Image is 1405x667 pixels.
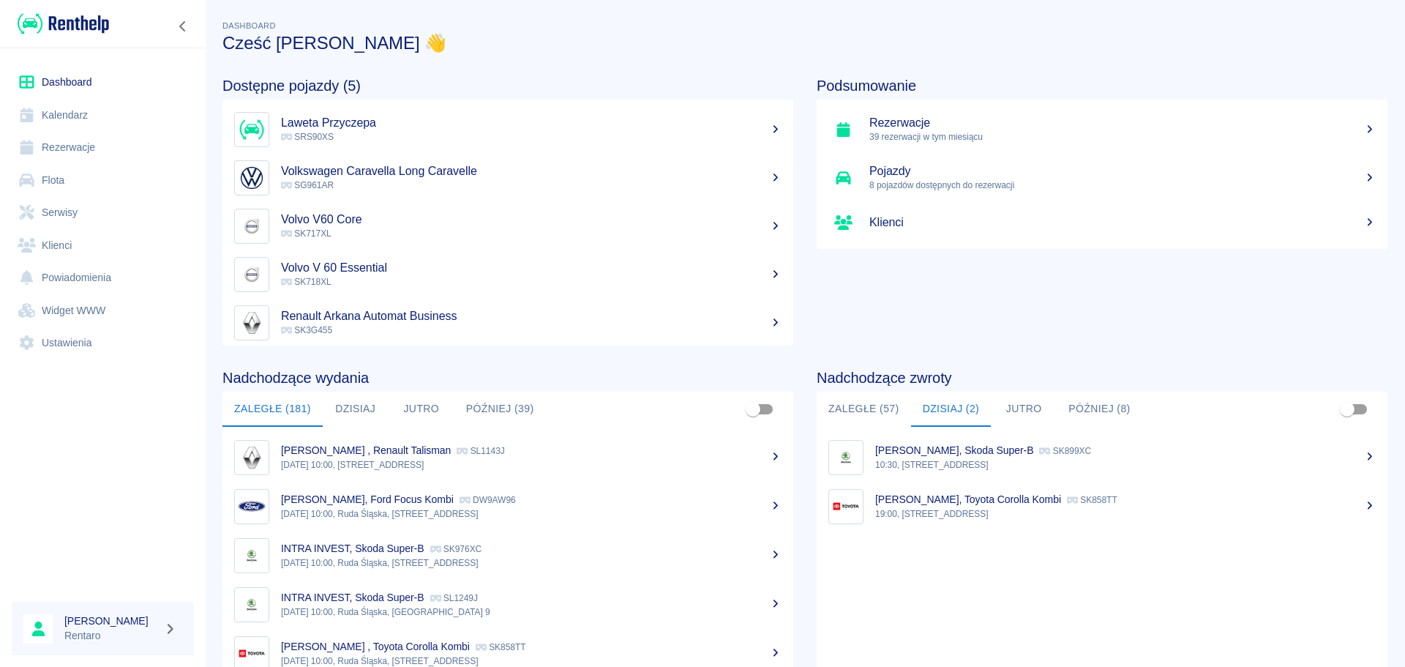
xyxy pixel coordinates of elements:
[238,493,266,521] img: Image
[817,433,1387,482] a: Image[PERSON_NAME], Skoda Super-B SK899XC10:30, [STREET_ADDRESS]
[64,614,158,628] h6: [PERSON_NAME]
[281,132,334,142] span: SRS90XS
[12,229,194,262] a: Klienci
[460,495,516,505] p: DW9AW96
[1057,392,1142,427] button: Później (8)
[817,154,1387,202] a: Pojazdy8 pojazdów dostępnych do rezerwacji
[222,531,793,580] a: ImageINTRA INVEST, Skoda Super-B SK976XC[DATE] 10:00, Ruda Śląska, [STREET_ADDRESS]
[222,250,793,299] a: ImageVolvo V 60 Essential SK718XL
[281,116,782,130] h5: Laweta Przyczepa
[323,392,389,427] button: Dzisiaj
[281,641,470,652] p: [PERSON_NAME] , Toyota Corolla Kombi
[875,444,1033,456] p: [PERSON_NAME], Skoda Super-B
[222,299,793,347] a: ImageRenault Arkana Automat Business SK3G455
[832,493,860,521] img: Image
[281,507,782,521] p: [DATE] 10:00, Ruda Śląska, [STREET_ADDRESS]
[869,215,1376,230] h5: Klienci
[739,395,767,423] span: Pokaż przypisane tylko do mnie
[875,493,1061,505] p: [PERSON_NAME], Toyota Corolla Kombi
[12,66,194,99] a: Dashboard
[869,164,1376,179] h5: Pojazdy
[281,444,451,456] p: [PERSON_NAME] , Renault Talisman
[875,458,1376,472] p: 10:30, [STREET_ADDRESS]
[389,392,454,427] button: Jutro
[12,261,194,294] a: Powiadomienia
[222,433,793,482] a: Image[PERSON_NAME] , Renault Talisman SL1143J[DATE] 10:00, [STREET_ADDRESS]
[281,325,332,335] span: SK3G455
[238,591,266,619] img: Image
[281,605,782,619] p: [DATE] 10:00, Ruda Śląska, [GEOGRAPHIC_DATA] 9
[64,628,158,644] p: Rentaro
[832,444,860,472] img: Image
[869,130,1376,144] p: 39 rezerwacji w tym miesiącu
[281,261,782,275] h5: Volvo V 60 Essential
[12,196,194,229] a: Serwisy
[817,482,1387,531] a: Image[PERSON_NAME], Toyota Corolla Kombi SK858TT19:00, [STREET_ADDRESS]
[817,105,1387,154] a: Rezerwacje39 rezerwacji w tym miesiącu
[281,277,331,287] span: SK718XL
[281,228,331,239] span: SK717XL
[281,212,782,227] h5: Volvo V60 Core
[222,77,793,94] h4: Dostępne pojazdy (5)
[281,556,782,570] p: [DATE] 10:00, Ruda Śląska, [STREET_ADDRESS]
[238,444,266,472] img: Image
[281,592,424,603] p: INTRA INVEST, Skoda Super-B
[817,369,1387,387] h4: Nadchodzące zwroty
[430,544,482,554] p: SK976XC
[222,482,793,531] a: Image[PERSON_NAME], Ford Focus Kombi DW9AW96[DATE] 10:00, Ruda Śląska, [STREET_ADDRESS]
[281,309,782,324] h5: Renault Arkana Automat Business
[238,164,266,192] img: Image
[911,392,992,427] button: Dzisiaj (2)
[238,542,266,570] img: Image
[238,261,266,288] img: Image
[454,392,546,427] button: Później (39)
[12,294,194,327] a: Widget WWW
[281,164,782,179] h5: Volkswagen Caravella Long Caravelle
[222,33,1387,53] h3: Cześć [PERSON_NAME] 👋
[817,77,1387,94] h4: Podsumowanie
[222,202,793,250] a: ImageVolvo V60 Core SK717XL
[172,17,194,36] button: Zwiń nawigację
[12,164,194,197] a: Flota
[222,580,793,629] a: ImageINTRA INVEST, Skoda Super-B SL1249J[DATE] 10:00, Ruda Śląska, [GEOGRAPHIC_DATA] 9
[281,543,424,554] p: INTRA INVEST, Skoda Super-B
[222,369,793,387] h4: Nadchodzące wydania
[222,154,793,202] a: ImageVolkswagen Caravella Long Caravelle SG961AR
[476,642,526,652] p: SK858TT
[281,493,454,505] p: [PERSON_NAME], Ford Focus Kombi
[12,327,194,359] a: Ustawienia
[869,179,1376,192] p: 8 pojazdów dostępnych do rezerwacji
[281,180,334,190] span: SG961AR
[817,392,911,427] button: Zaległe (57)
[281,458,782,472] p: [DATE] 10:00, [STREET_ADDRESS]
[1067,495,1117,505] p: SK858TT
[430,593,478,603] p: SL1249J
[238,212,266,240] img: Image
[12,99,194,132] a: Kalendarz
[12,12,109,36] a: Renthelp logo
[12,131,194,164] a: Rezerwacje
[457,446,504,456] p: SL1143J
[222,21,276,30] span: Dashboard
[238,309,266,337] img: Image
[222,392,323,427] button: Zaległe (181)
[238,116,266,144] img: Image
[869,116,1376,130] h5: Rezerwacje
[18,12,109,36] img: Renthelp logo
[817,202,1387,243] a: Klienci
[222,105,793,154] a: ImageLaweta Przyczepa SRS90XS
[1333,395,1361,423] span: Pokaż przypisane tylko do mnie
[875,507,1376,521] p: 19:00, [STREET_ADDRESS]
[991,392,1057,427] button: Jutro
[1039,446,1091,456] p: SK899XC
